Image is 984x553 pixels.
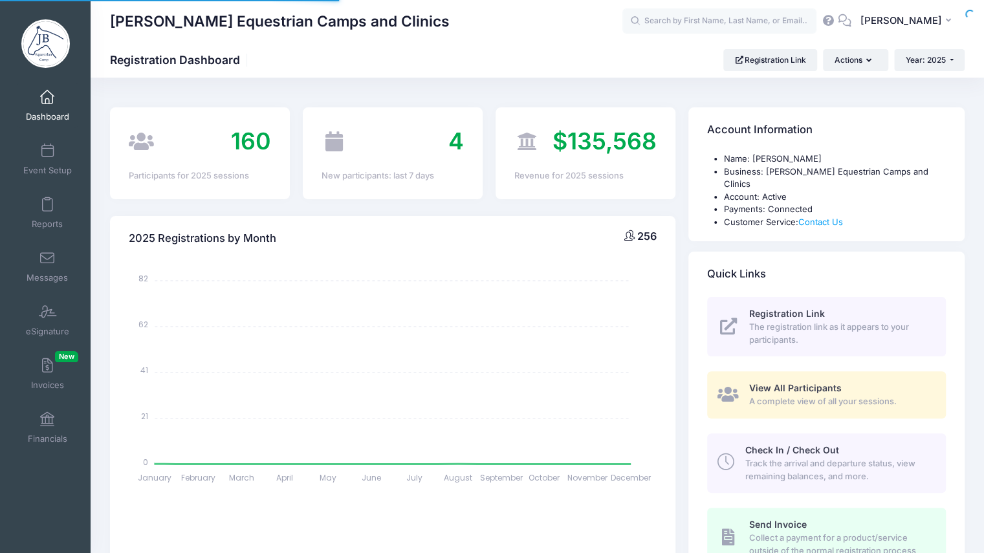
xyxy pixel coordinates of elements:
[723,49,817,71] a: Registration Link
[480,472,523,483] tspan: September
[448,127,464,155] span: 4
[362,472,381,483] tspan: June
[906,55,946,65] span: Year: 2025
[55,351,78,362] span: New
[860,14,941,28] span: [PERSON_NAME]
[110,53,251,67] h1: Registration Dashboard
[32,219,63,230] span: Reports
[139,273,149,284] tspan: 82
[27,272,68,283] span: Messages
[749,321,931,346] span: The registration link as it appears to your participants.
[322,169,464,182] div: New participants: last 7 days
[142,411,149,422] tspan: 21
[23,165,72,176] span: Event Setup
[139,319,149,330] tspan: 62
[17,136,78,182] a: Event Setup
[26,111,69,122] span: Dashboard
[749,519,807,530] span: Send Invoice
[707,256,766,293] h4: Quick Links
[28,433,67,444] span: Financials
[229,472,254,483] tspan: March
[138,472,172,483] tspan: January
[17,244,78,289] a: Messages
[514,169,657,182] div: Revenue for 2025 sessions
[144,456,149,467] tspan: 0
[894,49,965,71] button: Year: 2025
[529,472,560,483] tspan: October
[406,472,422,483] tspan: July
[231,127,271,155] span: 160
[26,326,69,337] span: eSignature
[129,220,276,257] h4: 2025 Registrations by Month
[17,190,78,235] a: Reports
[637,230,657,243] span: 256
[707,112,813,149] h4: Account Information
[724,191,946,204] li: Account: Active
[21,19,70,68] img: Jessica Braswell Equestrian Camps and Clinics
[276,472,293,483] tspan: April
[129,169,271,182] div: Participants for 2025 sessions
[724,203,946,216] li: Payments: Connected
[31,380,64,391] span: Invoices
[611,472,651,483] tspan: December
[798,217,843,227] a: Contact Us
[141,365,149,376] tspan: 41
[851,6,965,36] button: [PERSON_NAME]
[749,308,825,319] span: Registration Link
[724,166,946,191] li: Business: [PERSON_NAME] Equestrian Camps and Clinics
[17,298,78,343] a: eSignature
[749,395,931,408] span: A complete view of all your sessions.
[567,472,608,483] tspan: November
[622,8,816,34] input: Search by First Name, Last Name, or Email...
[745,457,931,483] span: Track the arrival and departure status, view remaining balances, and more.
[707,433,946,493] a: Check In / Check Out Track the arrival and departure status, view remaining balances, and more.
[17,83,78,128] a: Dashboard
[17,351,78,396] a: InvoicesNew
[707,371,946,418] a: View All Participants A complete view of all your sessions.
[724,153,946,166] li: Name: [PERSON_NAME]
[745,444,838,455] span: Check In / Check Out
[110,6,450,36] h1: [PERSON_NAME] Equestrian Camps and Clinics
[707,297,946,356] a: Registration Link The registration link as it appears to your participants.
[749,382,842,393] span: View All Participants
[724,216,946,229] li: Customer Service:
[552,127,657,155] span: $135,568
[181,472,215,483] tspan: February
[320,472,336,483] tspan: May
[444,472,472,483] tspan: August
[17,405,78,450] a: Financials
[823,49,888,71] button: Actions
